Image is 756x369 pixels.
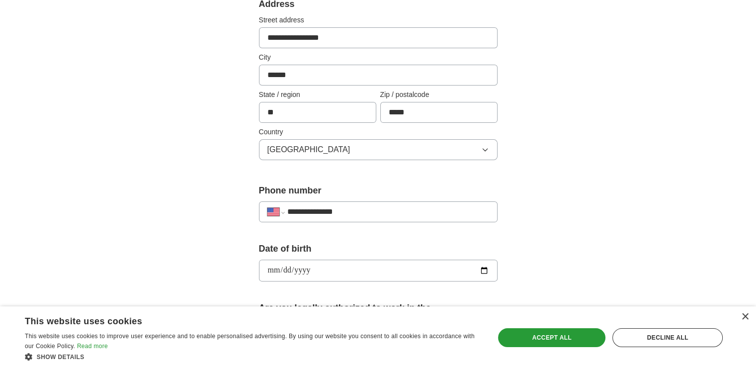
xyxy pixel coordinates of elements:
a: Read more, opens a new window [77,343,108,350]
label: Zip / postalcode [380,90,498,100]
div: Close [741,313,749,321]
span: Show details [37,354,84,361]
span: This website uses cookies to improve user experience and to enable personalised advertising. By u... [25,333,475,350]
label: Street address [259,15,498,25]
label: State / region [259,90,376,100]
div: Decline all [612,328,723,347]
label: Are you legally authorized to work in the [GEOGRAPHIC_DATA]? [259,301,498,328]
button: [GEOGRAPHIC_DATA] [259,139,498,160]
label: Date of birth [259,242,498,256]
span: [GEOGRAPHIC_DATA] [267,144,350,156]
div: Accept all [498,328,605,347]
label: Phone number [259,184,498,197]
div: This website uses cookies [25,312,456,327]
label: City [259,52,498,63]
label: Country [259,127,498,137]
div: Show details [25,352,481,362]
